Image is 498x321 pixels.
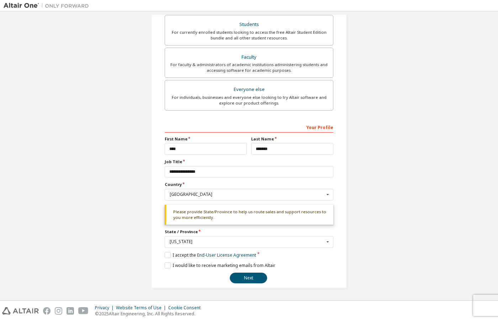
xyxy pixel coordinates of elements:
[165,121,333,133] div: Your Profile
[43,307,51,315] img: facebook.svg
[165,252,256,258] label: I accept the
[169,52,329,62] div: Faculty
[230,273,267,283] button: Next
[169,62,329,73] div: For faculty & administrators of academic institutions administering students and accessing softwa...
[165,229,333,235] label: State / Province
[95,305,116,311] div: Privacy
[95,311,205,317] p: © 2025 Altair Engineering, Inc. All Rights Reserved.
[169,95,329,106] div: For individuals, businesses and everyone else looking to try Altair software and explore our prod...
[169,85,329,95] div: Everyone else
[165,262,275,268] label: I would like to receive marketing emails from Altair
[197,252,256,258] a: End-User License Agreement
[165,205,333,225] div: Please provide State/Province to help us route sales and support resources to you more efficiently.
[165,159,333,165] label: Job Title
[2,307,39,315] img: altair_logo.svg
[168,305,205,311] div: Cookie Consent
[170,240,324,244] div: [US_STATE]
[4,2,92,9] img: Altair One
[169,30,329,41] div: For currently enrolled students looking to access the free Altair Student Edition bundle and all ...
[116,305,168,311] div: Website Terms of Use
[67,307,74,315] img: linkedin.svg
[165,136,247,142] label: First Name
[251,136,333,142] label: Last Name
[169,20,329,30] div: Students
[170,192,324,197] div: [GEOGRAPHIC_DATA]
[55,307,62,315] img: instagram.svg
[165,182,333,187] label: Country
[78,307,89,315] img: youtube.svg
